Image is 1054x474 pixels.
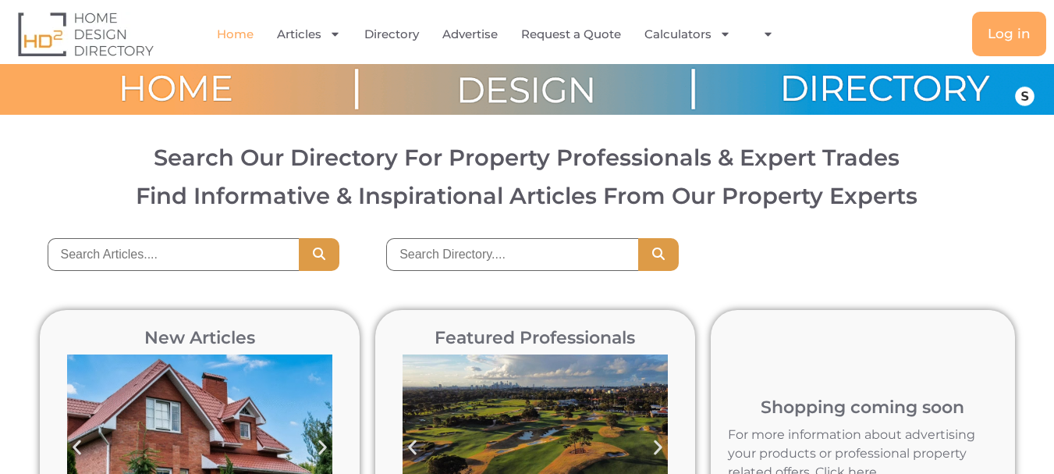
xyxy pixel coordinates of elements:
h2: Featured Professionals [395,330,676,347]
h2: Search Our Directory For Property Professionals & Expert Trades [26,146,1028,169]
div: Next [641,430,676,465]
img: Click to open AI Summarizer [1013,84,1037,108]
a: Directory [364,16,419,52]
a: Advertise [442,16,498,52]
nav: Menu [215,16,786,52]
span: Log in [988,27,1031,41]
div: Previous [395,430,430,465]
div: Previous [59,430,94,465]
input: Search Articles.... [48,238,300,271]
button: Search [638,238,679,271]
button: Search [299,238,339,271]
div: Next [305,430,340,465]
h2: New Articles [59,330,340,347]
a: Request a Quote [521,16,621,52]
input: Search Directory.... [386,238,638,271]
a: Calculators [644,16,731,52]
a: Home [217,16,254,52]
a: Log in [972,12,1046,56]
h3: Find Informative & Inspirational Articles From Our Property Experts [26,184,1028,207]
a: Articles [277,16,341,52]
